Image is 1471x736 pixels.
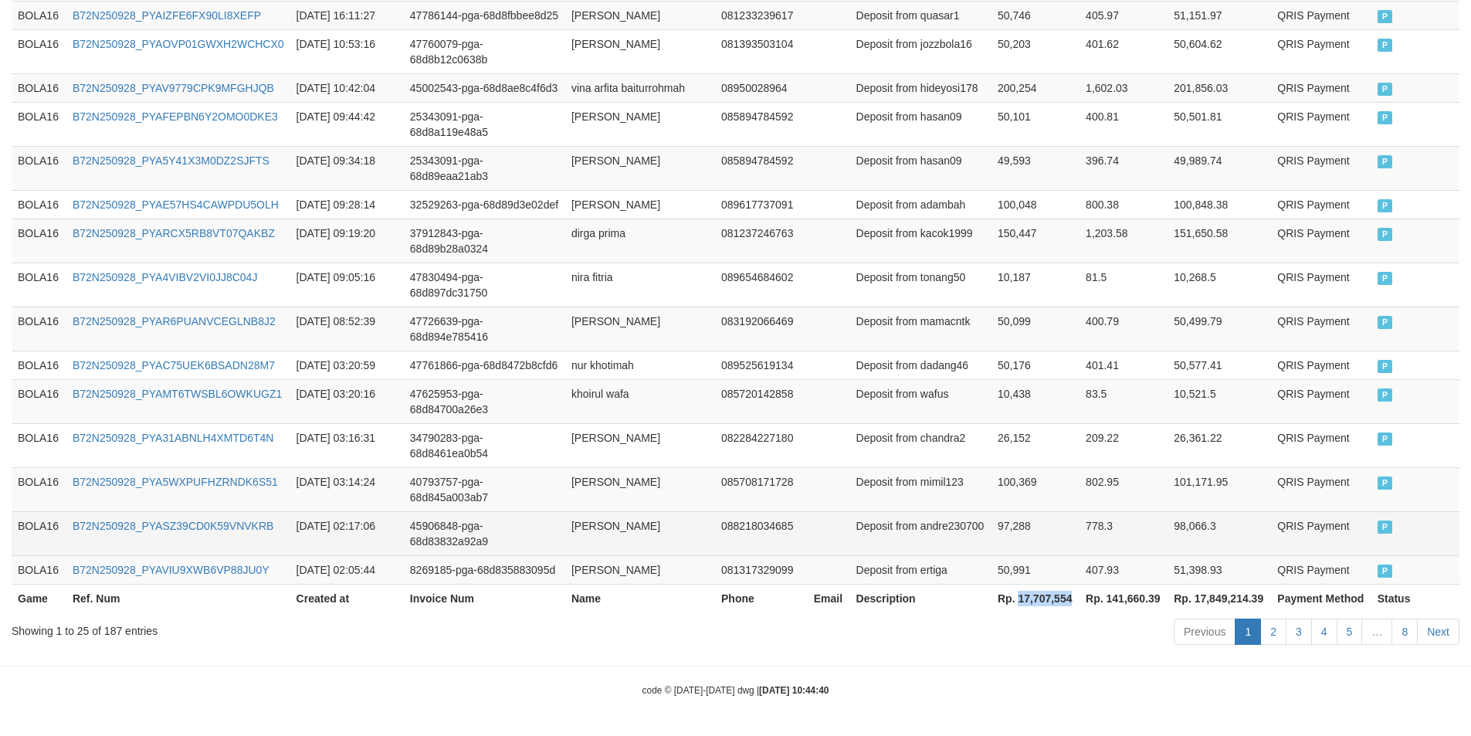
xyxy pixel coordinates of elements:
[1080,511,1168,555] td: 778.3
[991,584,1080,612] th: Rp. 17,707,554
[991,190,1080,219] td: 100,048
[1378,388,1393,402] span: PAID
[1378,477,1393,490] span: PAID
[850,511,991,555] td: Deposit from andre230700
[1378,10,1393,23] span: PAID
[1080,307,1168,351] td: 400.79
[1378,432,1393,446] span: PAID
[565,351,715,379] td: nur khotimah
[715,1,808,29] td: 081233239617
[715,423,808,467] td: 082284227180
[290,351,404,379] td: [DATE] 03:20:59
[1271,379,1371,423] td: QRIS Payment
[1168,379,1271,423] td: 10,521.5
[808,584,850,612] th: Email
[991,146,1080,190] td: 49,593
[715,555,808,584] td: 081317329099
[1378,228,1393,241] span: PAID
[565,190,715,219] td: [PERSON_NAME]
[565,584,715,612] th: Name
[12,617,602,639] div: Showing 1 to 25 of 187 entries
[991,379,1080,423] td: 10,438
[850,351,991,379] td: Deposit from dadang46
[290,102,404,146] td: [DATE] 09:44:42
[715,511,808,555] td: 088218034685
[1080,219,1168,263] td: 1,203.58
[715,351,808,379] td: 089525619134
[1168,467,1271,511] td: 101,171.95
[850,190,991,219] td: Deposit from adambah
[1271,102,1371,146] td: QRIS Payment
[991,73,1080,102] td: 200,254
[1080,584,1168,612] th: Rp. 141,660.39
[1271,423,1371,467] td: QRIS Payment
[850,29,991,73] td: Deposit from jozzbola16
[565,423,715,467] td: [PERSON_NAME]
[1271,146,1371,190] td: QRIS Payment
[404,351,565,379] td: 47761866-pga-68d8472b8cfd6
[1080,102,1168,146] td: 400.81
[1378,521,1393,534] span: PAID
[1271,29,1371,73] td: QRIS Payment
[565,1,715,29] td: [PERSON_NAME]
[1271,263,1371,307] td: QRIS Payment
[290,423,404,467] td: [DATE] 03:16:31
[642,685,829,696] small: code © [DATE]-[DATE] dwg |
[715,219,808,263] td: 081237246763
[404,1,565,29] td: 47786144-pga-68d8fbbee8d25
[1378,155,1393,168] span: PAID
[1378,83,1393,96] span: PAID
[1260,619,1286,645] a: 2
[12,73,66,102] td: BOLA16
[1271,584,1371,612] th: Payment Method
[850,584,991,612] th: Description
[404,307,565,351] td: 47726639-pga-68d894e785416
[1378,316,1393,329] span: PAID
[565,379,715,423] td: khoirul wafa
[404,263,565,307] td: 47830494-pga-68d897dc31750
[1378,272,1393,285] span: PAID
[991,423,1080,467] td: 26,152
[404,73,565,102] td: 45002543-pga-68d8ae8c4f6d3
[991,307,1080,351] td: 50,099
[850,263,991,307] td: Deposit from tonang50
[404,423,565,467] td: 34790283-pga-68d8461ea0b54
[1271,219,1371,263] td: QRIS Payment
[565,219,715,263] td: dirga prima
[850,102,991,146] td: Deposit from hasan09
[73,82,274,94] a: B72N250928_PYAV9779CPK9MFGHJQB
[991,1,1080,29] td: 50,746
[1168,146,1271,190] td: 49,989.74
[565,555,715,584] td: [PERSON_NAME]
[73,154,269,167] a: B72N250928_PYA5Y41X3M0DZ2SJFTS
[1168,511,1271,555] td: 98,066.3
[715,307,808,351] td: 083192066469
[1168,73,1271,102] td: 201,856.03
[1235,619,1261,645] a: 1
[1080,1,1168,29] td: 405.97
[1271,511,1371,555] td: QRIS Payment
[290,467,404,511] td: [DATE] 03:14:24
[1371,584,1459,612] th: Status
[1271,1,1371,29] td: QRIS Payment
[404,219,565,263] td: 37912843-pga-68d89b28a0324
[565,146,715,190] td: [PERSON_NAME]
[715,584,808,612] th: Phone
[850,467,991,511] td: Deposit from mimil123
[715,73,808,102] td: 08950028964
[1378,360,1393,373] span: PAID
[290,511,404,555] td: [DATE] 02:17:06
[850,1,991,29] td: Deposit from quasar1
[1168,263,1271,307] td: 10,268.5
[290,584,404,612] th: Created at
[715,263,808,307] td: 089654684602
[1080,379,1168,423] td: 83.5
[565,511,715,555] td: [PERSON_NAME]
[290,307,404,351] td: [DATE] 08:52:39
[404,555,565,584] td: 8269185-pga-68d835883095d
[1080,29,1168,73] td: 401.62
[1378,199,1393,212] span: PAID
[1174,619,1235,645] a: Previous
[290,263,404,307] td: [DATE] 09:05:16
[850,307,991,351] td: Deposit from mamacntk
